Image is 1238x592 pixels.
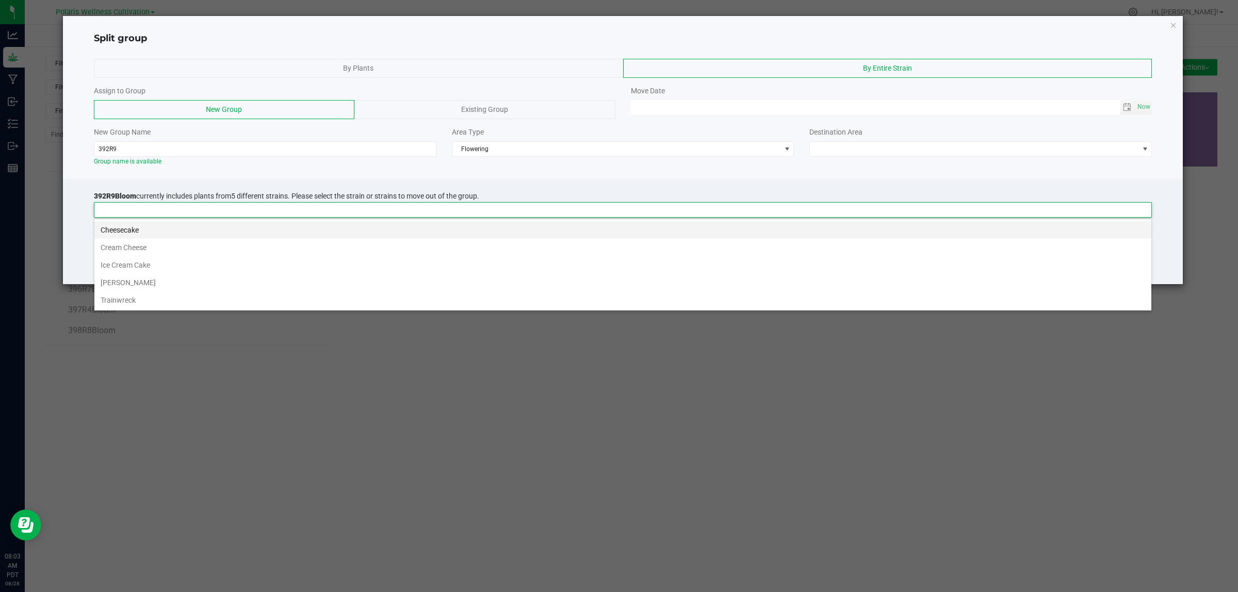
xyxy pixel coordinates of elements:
span: select [1135,100,1152,114]
span: Assign to Group [94,87,145,95]
span: 5 different strains. Please select the strain or strains to move out of the group. [231,192,479,200]
span: Existing Group [461,105,508,113]
span: Group name is available [94,158,161,165]
span: Move Date [631,87,665,95]
li: Cream Cheese [94,239,1151,256]
li: [PERSON_NAME] [94,274,1151,291]
span: By Entire Strain [863,64,912,72]
li: Trainwreck [94,291,1151,309]
h4: Split group [94,32,1152,45]
span: currently includes plants from [94,192,479,200]
li: Ice Cream Cake [94,256,1151,274]
span: Flowering [452,142,781,156]
span: 392R9Bloom [94,192,136,200]
span: Destination Area [809,128,862,136]
span: Area Type [452,128,484,136]
span: New Group Name [94,128,151,136]
span: New Group [206,105,242,113]
span: By Plants [343,64,373,72]
li: Cheesecake [94,221,1151,239]
iframe: Resource center [10,509,41,540]
span: Toggle calendar [1120,100,1135,114]
span: Set Current date [1135,100,1153,114]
